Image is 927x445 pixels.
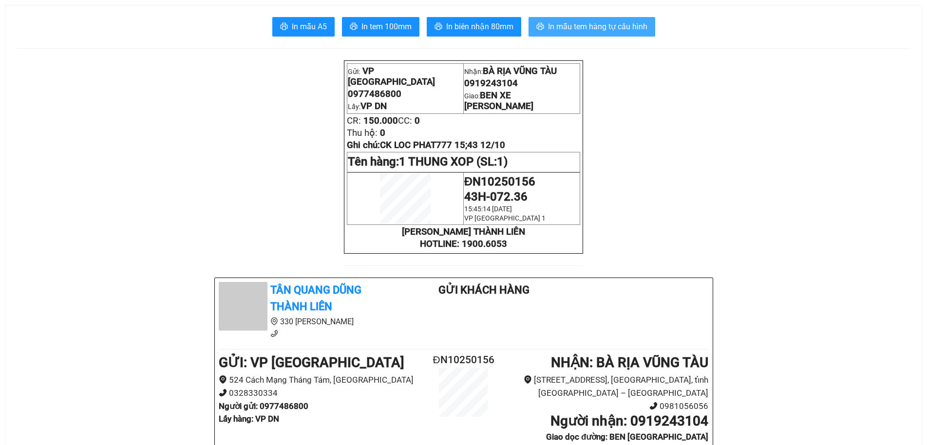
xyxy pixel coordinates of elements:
[464,190,528,204] span: 43H-072.36
[348,103,387,111] span: Lấy:
[402,226,525,237] strong: [PERSON_NAME] THÀNH LIÊN
[399,155,508,168] span: 1 THUNG XOP (SL:
[435,22,442,32] span: printer
[464,90,533,111] span: BEN XE [PERSON_NAME]
[270,284,361,313] b: Tân Quang Dũng Thành Liên
[464,205,512,213] span: 15:45:14 [DATE]
[504,400,708,413] li: 0981056056
[270,317,278,325] span: environment
[398,115,412,126] span: CC:
[280,22,288,32] span: printer
[219,375,227,384] span: environment
[348,66,463,87] p: Gửi:
[464,92,533,111] span: Giao:
[219,315,400,328] li: 330 [PERSON_NAME]
[423,352,505,368] h2: ĐN10250156
[550,413,708,429] b: Người nhận : 0919243104
[438,284,530,296] b: Gửi khách hàng
[548,20,647,33] span: In mẫu tem hàng tự cấu hình
[348,155,508,168] span: Tên hàng:
[415,115,420,126] span: 0
[363,115,398,126] span: 150.000
[380,128,385,138] span: 0
[464,78,518,89] span: 0919243104
[446,20,513,33] span: In biên nhận 80mm
[292,20,327,33] span: In mẫu A5
[347,140,505,150] span: Ghi chú:
[551,354,708,371] b: NHẬN : BÀ RỊA VŨNG TÀU
[529,17,655,37] button: printerIn mẫu tem hàng tự cấu hình
[219,414,279,424] b: Lấy hàng : VP DN
[270,330,278,337] span: phone
[361,20,412,33] span: In tem 100mm
[342,17,419,37] button: printerIn tem 100mm
[347,128,378,138] span: Thu hộ:
[347,115,361,126] span: CR:
[219,354,404,371] b: GỬI : VP [GEOGRAPHIC_DATA]
[536,22,544,32] span: printer
[360,101,387,111] span: VP DN
[348,66,435,87] span: VP [GEOGRAPHIC_DATA]
[272,17,335,37] button: printerIn mẫu A5
[350,22,358,32] span: printer
[219,401,308,411] b: Người gửi : 0977486800
[219,387,423,400] li: 0328330334
[380,140,505,150] span: CK LOC PHAT777 15;43 12/10
[427,17,521,37] button: printerIn biên nhận 80mm
[219,389,227,397] span: phone
[348,89,401,99] span: 0977486800
[464,214,546,222] span: VP [GEOGRAPHIC_DATA] 1
[524,375,532,384] span: environment
[420,239,507,249] strong: HOTLINE: 1900.6053
[464,175,535,188] span: ĐN10250156
[649,402,658,410] span: phone
[219,373,423,387] li: 524 Cách Mạng Tháng Tám, [GEOGRAPHIC_DATA]
[497,155,508,168] span: 1)
[464,66,579,76] p: Nhận:
[483,66,557,76] span: BÀ RỊA VŨNG TÀU
[504,373,708,399] li: [STREET_ADDRESS], [GEOGRAPHIC_DATA], tỉnh [GEOGRAPHIC_DATA] – [GEOGRAPHIC_DATA]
